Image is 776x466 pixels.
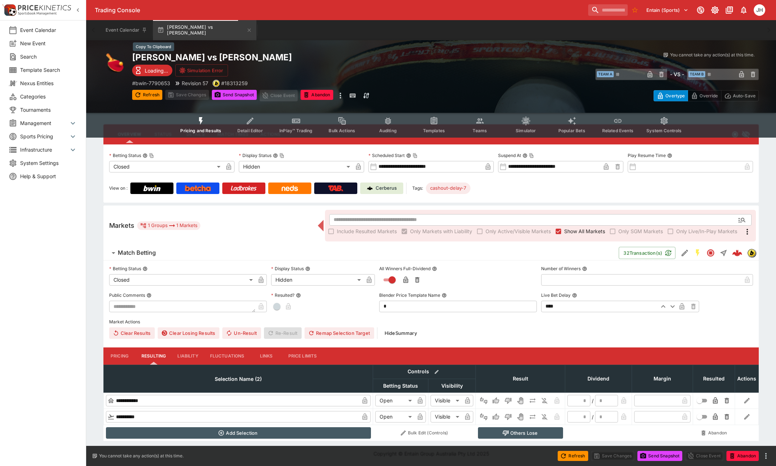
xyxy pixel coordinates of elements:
[423,128,445,133] span: Templates
[541,266,581,272] p: Number of Winners
[180,128,221,133] span: Pricing and Results
[426,185,470,192] span: cashout-delay-7
[109,221,134,230] h5: Markets
[376,185,397,192] p: Cerberus
[670,70,684,78] h6: - VS -
[527,395,538,406] button: Push
[602,128,633,133] span: Related Events
[527,411,538,423] button: Push
[588,4,628,16] input: search
[410,227,472,235] span: Only Markets with Liability
[328,185,343,191] img: TabNZ
[20,40,77,47] span: New Event
[743,227,752,236] svg: More
[375,382,426,390] span: Betting Status
[691,246,704,259] button: SGM Enabled
[379,292,440,298] p: Blender Price Template Name
[109,266,141,272] p: Betting Status
[413,153,418,158] button: Copy To Clipboard
[109,183,127,194] label: View on :
[20,66,77,74] span: Template Search
[95,6,585,14] div: Trading Console
[375,411,414,423] div: Open
[431,411,462,423] div: Visible
[558,128,585,133] span: Popular Bets
[271,266,304,272] p: Display Status
[273,153,278,158] button: Display StatusCopy To Clipboard
[432,266,437,271] button: All Winners Full-Dividend
[109,274,255,286] div: Closed
[132,52,446,63] h2: Copy To Clipboard
[592,397,594,405] div: /
[375,427,474,439] button: Bulk Edit (Controls)
[103,347,136,365] button: Pricing
[106,427,371,439] button: Add Selection
[20,26,77,34] span: Event Calendar
[213,80,220,87] div: bwin
[109,161,223,172] div: Closed
[329,128,355,133] span: Bulk Actions
[723,4,736,17] button: Documentation
[516,128,536,133] span: Simulator
[367,185,373,191] img: Cerberus
[733,92,756,100] p: Auto-Save
[213,80,219,87] img: bwin.png
[360,183,403,194] a: Cerberus
[231,185,257,191] img: Ladbrokes
[676,227,737,235] span: Only Live/In-Play Markets
[109,327,155,339] button: Clear Results
[498,152,521,158] p: Suspend At
[336,90,345,101] button: more
[132,90,162,100] button: Refresh
[704,246,717,259] button: Closed
[476,365,565,392] th: Result
[283,347,323,365] button: Price Limits
[646,128,682,133] span: System Controls
[726,451,759,461] button: Abandon
[158,327,219,339] button: Clear Losing Results
[175,112,687,138] div: Event type filters
[582,266,587,271] button: Number of Winners
[296,293,301,298] button: Resulted?
[212,90,257,100] button: Send Snapshot
[735,213,748,226] button: Open
[632,365,693,392] th: Margin
[433,382,471,390] span: Visibility
[637,451,682,461] button: Send Snapshot
[539,395,550,406] button: Eliminated In Play
[706,249,715,257] svg: Closed
[654,90,688,101] button: Overtype
[279,128,312,133] span: InPlay™ Trading
[109,292,145,298] p: Public Comments
[558,451,588,461] button: Refresh
[721,90,759,101] button: Auto-Save
[182,79,208,87] p: Revision 57
[732,248,742,258] img: logo-cerberus--red.svg
[693,365,735,392] th: Resulted
[406,153,411,158] button: Scheduled StartCopy To Clipboard
[271,274,363,286] div: Hidden
[305,327,374,339] button: Remap Selection Target
[222,327,261,339] button: Un-Result
[752,2,767,18] button: Jordan Hughes
[375,395,414,406] div: Open
[592,413,594,421] div: /
[207,375,270,383] span: Selection Name (2)
[301,90,333,100] button: Abandon
[565,365,632,392] th: Dividend
[412,183,423,194] label: Tags:
[185,185,211,191] img: Betcha
[618,227,663,235] span: Only SGM Markets
[18,5,71,10] img: PriceKinetics
[490,411,502,423] button: Win
[18,12,57,15] img: Sportsbook Management
[20,79,77,87] span: Nexus Entities
[20,106,77,114] span: Tournaments
[431,395,462,406] div: Visible
[642,4,693,16] button: Select Tenant
[380,327,421,339] button: HideSummary
[118,249,156,257] h6: Match Betting
[175,64,228,77] button: Simulation Error
[665,92,685,100] p: Overtype
[143,153,148,158] button: Betting StatusCopy To Clipboard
